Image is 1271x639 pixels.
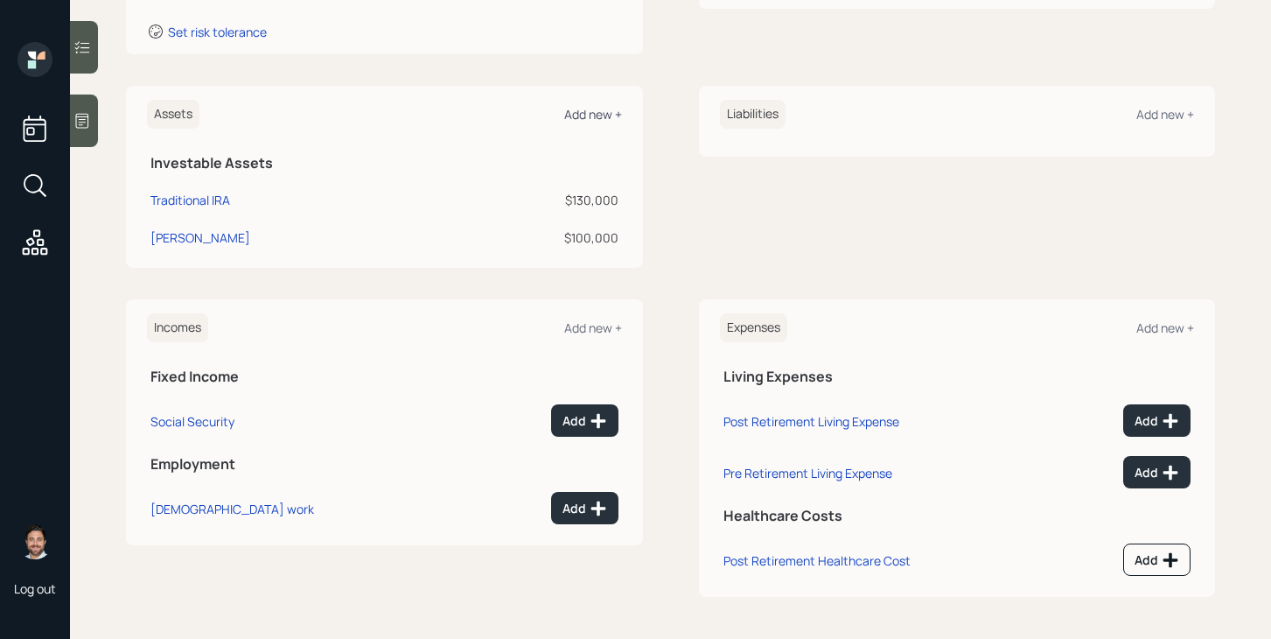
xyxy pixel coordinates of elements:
h6: Incomes [147,313,208,342]
h6: Assets [147,100,199,129]
div: [DEMOGRAPHIC_DATA] work [150,501,314,517]
div: $130,000 [452,191,618,209]
div: $100,000 [452,228,618,247]
div: [PERSON_NAME] [150,228,250,247]
h5: Employment [150,456,618,473]
h5: Living Expenses [723,369,1191,385]
div: Post Retirement Healthcare Cost [723,552,911,569]
div: Add [1135,412,1179,430]
button: Add [1123,404,1191,437]
h5: Fixed Income [150,369,618,385]
div: Add new + [564,319,622,336]
h5: Healthcare Costs [723,508,1191,524]
h6: Liabilities [720,100,786,129]
div: Log out [14,580,56,597]
div: Add new + [1136,106,1194,123]
h6: Expenses [720,313,787,342]
div: Add new + [1136,319,1194,336]
button: Add [551,404,618,437]
h5: Investable Assets [150,155,618,172]
div: Traditional IRA [150,191,230,209]
button: Add [1123,544,1191,576]
div: Post Retirement Living Expense [723,413,899,430]
div: Set risk tolerance [168,24,267,40]
div: Add [562,412,607,430]
img: michael-russo-headshot.png [17,524,52,559]
button: Add [551,492,618,524]
div: Add [562,500,607,517]
div: Pre Retirement Living Expense [723,465,892,481]
button: Add [1123,456,1191,488]
div: Add [1135,464,1179,481]
div: Social Security [150,413,234,430]
div: Add new + [564,106,622,123]
div: Add [1135,551,1179,569]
